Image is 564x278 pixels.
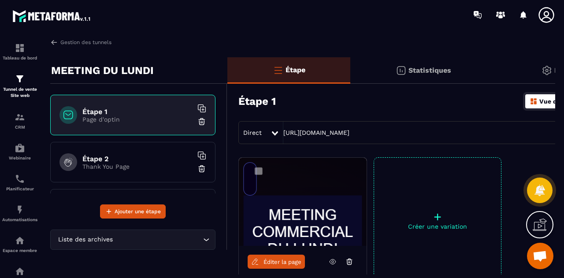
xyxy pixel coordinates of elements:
[12,8,92,24] img: logo
[197,117,206,126] img: trash
[82,107,193,116] h6: Étape 1
[15,112,25,122] img: formation
[115,235,201,245] input: Search for option
[82,163,193,170] p: Thank You Page
[2,156,37,160] p: Webinaire
[51,62,154,79] p: MEETING DU LUNDI
[2,198,37,229] a: automationsautomationsAutomatisations
[15,74,25,84] img: formation
[2,36,37,67] a: formationformationTableau de bord
[50,38,111,46] a: Gestion des tunnels
[273,65,283,75] img: bars-o.4a397970.svg
[263,259,301,265] span: Éditer la page
[2,105,37,136] a: formationformationCRM
[56,235,115,245] span: Liste des archives
[248,255,305,269] a: Éditer la page
[243,129,262,136] span: Direct
[2,248,37,253] p: Espace membre
[100,204,166,219] button: Ajouter une étape
[115,207,161,216] span: Ajouter une étape
[197,164,206,173] img: trash
[2,186,37,191] p: Planificateur
[374,223,501,230] p: Créer une variation
[2,125,37,130] p: CRM
[2,217,37,222] p: Automatisations
[239,158,367,246] img: image
[82,155,193,163] h6: Étape 2
[50,38,58,46] img: arrow
[15,174,25,184] img: scheduler
[408,66,451,74] p: Statistiques
[2,86,37,99] p: Tunnel de vente Site web
[2,136,37,167] a: automationsautomationsWebinaire
[15,43,25,53] img: formation
[2,229,37,259] a: automationsautomationsEspace membre
[15,235,25,246] img: automations
[2,167,37,198] a: schedulerschedulerPlanificateur
[15,204,25,215] img: automations
[542,65,552,76] img: setting-gr.5f69749f.svg
[15,143,25,153] img: automations
[283,129,349,136] a: [URL][DOMAIN_NAME]
[396,65,406,76] img: stats.20deebd0.svg
[530,97,538,105] img: dashboard-orange.40269519.svg
[82,116,193,123] p: Page d'optin
[50,230,215,250] div: Search for option
[374,211,501,223] p: +
[527,243,553,269] a: Ouvrir le chat
[2,67,37,105] a: formationformationTunnel de vente Site web
[238,95,276,107] h3: Étape 1
[15,266,25,277] img: social-network
[286,66,305,74] p: Étape
[2,56,37,60] p: Tableau de bord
